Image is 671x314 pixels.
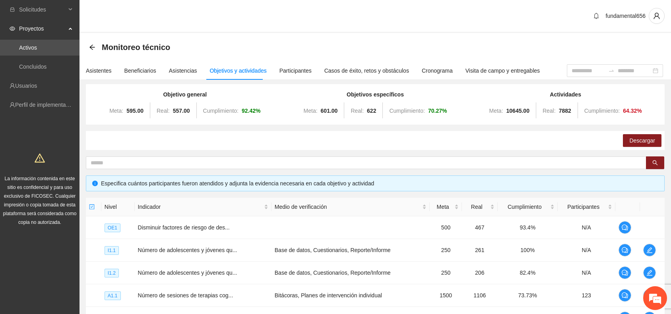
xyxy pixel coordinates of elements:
[462,216,498,239] td: 467
[501,202,549,211] span: Cumplimiento
[138,202,262,211] span: Indicador
[559,108,571,114] strong: 7882
[428,108,447,114] strong: 70.27 %
[619,221,631,234] button: comment
[126,108,144,114] strong: 595.00
[619,289,631,302] button: comment
[430,262,462,284] td: 250
[558,198,615,216] th: Participantes
[89,44,95,51] div: Back
[389,108,425,114] span: Cumplimiento:
[279,66,312,75] div: Participantes
[433,202,452,211] span: Meta
[105,223,120,232] span: OE1
[652,160,658,166] span: search
[619,244,631,256] button: comment
[89,44,95,50] span: arrow-left
[558,239,615,262] td: N/A
[367,108,376,114] strong: 622
[619,266,631,279] button: comment
[15,83,37,89] a: Usuarios
[19,44,37,51] a: Activos
[102,41,170,54] span: Monitoreo técnico
[124,66,156,75] div: Beneficiarios
[89,204,95,210] span: check-square
[465,202,489,211] span: Real
[19,2,66,17] span: Solicitudes
[462,284,498,307] td: 1106
[644,270,655,276] span: edit
[584,108,620,114] span: Cumplimiento:
[462,198,498,216] th: Real
[321,108,338,114] strong: 601.00
[649,12,664,19] span: user
[465,66,540,75] div: Visita de campo y entregables
[157,108,170,114] span: Real:
[550,91,581,98] strong: Actividades
[203,108,239,114] span: Cumplimiento:
[649,8,665,24] button: user
[623,134,661,147] button: Descargar
[506,108,529,114] strong: 10645.00
[623,108,642,114] strong: 64.32 %
[272,262,430,284] td: Base de datos, Cuestionarios, Reporte/Informe
[135,198,272,216] th: Indicador
[138,270,237,276] span: Número de adolescentes y jóvenes qu...
[101,179,658,188] div: Especifica cuántos participantes fueron atendidos y adjunta la evidencia necesaria en cada objeti...
[92,181,98,186] span: info-circle
[272,284,430,307] td: Bitácoras, Planes de intervención individual
[35,153,45,163] span: warning
[19,64,47,70] a: Concluidos
[86,66,112,75] div: Asistentes
[643,244,656,256] button: edit
[242,108,261,114] strong: 92.42 %
[644,247,655,253] span: edit
[646,156,664,169] button: search
[109,108,123,114] span: Meta:
[489,108,503,114] span: Meta:
[590,10,603,22] button: bell
[210,66,267,75] div: Objetivos y actividades
[347,91,404,98] strong: Objetivos específicos
[558,216,615,239] td: N/A
[608,67,615,74] span: swap-right
[543,108,556,114] span: Real:
[498,198,558,216] th: Cumplimiento
[590,13,602,19] span: bell
[558,284,615,307] td: 123
[173,108,190,114] strong: 557.00
[275,202,421,211] span: Medio de verificación
[422,66,453,75] div: Cronograma
[10,26,15,31] span: eye
[606,13,646,19] span: fundamental656
[105,269,119,277] span: I1.2
[15,102,77,108] a: Perfil de implementadora
[430,284,462,307] td: 1500
[105,246,119,255] span: I1.1
[105,291,121,300] span: A1.1
[643,266,656,279] button: edit
[561,202,606,211] span: Participantes
[430,198,462,216] th: Meta
[462,239,498,262] td: 261
[351,108,364,114] span: Real:
[430,239,462,262] td: 250
[272,239,430,262] td: Base de datos, Cuestionarios, Reporte/Informe
[169,66,197,75] div: Asistencias
[608,67,615,74] span: to
[101,198,135,216] th: Nivel
[498,239,558,262] td: 100%
[430,216,462,239] td: 500
[163,91,207,98] strong: Objetivo general
[19,21,66,37] span: Proyectos
[462,262,498,284] td: 206
[138,292,233,299] span: Número de sesiones de terapias cog...
[558,262,615,284] td: N/A
[324,66,409,75] div: Casos de éxito, retos y obstáculos
[498,284,558,307] td: 73.73%
[629,136,655,145] span: Descargar
[498,262,558,284] td: 82.4%
[272,198,430,216] th: Medio de verificación
[10,7,15,12] span: inbox
[3,176,77,225] span: La información contenida en este sitio es confidencial y para uso exclusivo de FICOSEC. Cualquier...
